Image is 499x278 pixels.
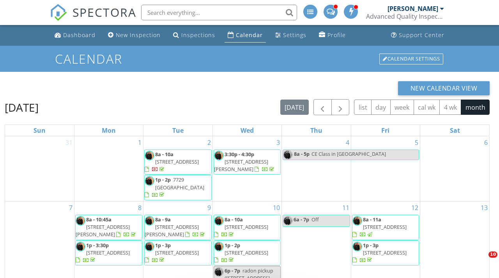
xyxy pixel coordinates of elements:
[214,151,276,173] a: 3:30p - 4:30p [STREET_ADDRESS][PERSON_NAME]
[352,216,407,238] a: 8a - 11a [STREET_ADDRESS]
[145,216,206,238] a: 8a - 9a [STREET_ADDRESS][PERSON_NAME]
[206,201,212,214] a: Go to September 9, 2025
[155,242,171,249] span: 1p - 3p
[283,31,306,39] div: Settings
[145,242,199,264] a: 1p - 3p [STREET_ADDRESS]
[294,216,309,223] span: 6a - 7p
[171,125,185,136] a: Tuesday
[414,100,440,115] button: cal wk
[236,31,263,39] div: Calendar
[363,249,407,256] span: [STREET_ADDRESS]
[398,81,490,95] button: New Calendar View
[50,4,67,21] img: The Best Home Inspection Software - Spectora
[225,28,266,43] a: Calendar
[145,176,154,186] img: dsc_5988.jpg
[214,150,281,175] a: 3:30p - 4:30p [STREET_ADDRESS][PERSON_NAME]
[212,136,281,201] td: Go to September 3, 2025
[144,150,211,175] a: 8a - 10a [STREET_ADDRESS]
[143,136,212,201] td: Go to September 2, 2025
[214,267,224,277] img: dsc_5988.jpg
[144,215,211,240] a: 8a - 9a [STREET_ADDRESS][PERSON_NAME]
[32,125,47,136] a: Sunday
[155,176,204,191] span: 7729 [GEOGRAPHIC_DATA]
[311,216,319,223] span: Off
[371,100,391,115] button: day
[100,125,117,136] a: Monday
[214,158,268,173] span: [STREET_ADDRESS][PERSON_NAME]
[86,242,109,249] span: 1p - 3:30p
[479,201,489,214] a: Go to September 13, 2025
[50,11,136,27] a: SPECTORA
[136,201,143,214] a: Go to September 8, 2025
[420,136,489,201] td: Go to September 6, 2025
[379,53,443,64] div: Calendar Settings
[225,242,240,249] span: 1p - 2p
[344,136,351,149] a: Go to September 4, 2025
[144,175,211,200] a: 1p - 2p 7729 [GEOGRAPHIC_DATA]
[214,215,281,240] a: 8a - 10a [STREET_ADDRESS]
[155,216,171,223] span: 8a - 9a
[316,28,349,43] a: Profile
[352,242,407,264] a: 1p - 3p [STREET_ADDRESS]
[379,53,444,65] a: Calendar Settings
[225,151,254,158] span: 3:30p - 4:30p
[145,176,204,198] a: 1p - 2p 7729 [GEOGRAPHIC_DATA]
[282,136,351,201] td: Go to September 4, 2025
[472,251,491,270] iframe: Intercom live chat
[5,136,74,201] td: Go to August 31, 2025
[86,249,130,256] span: [STREET_ADDRESS]
[311,150,386,157] span: CE Class in [GEOGRAPHIC_DATA]
[363,223,407,230] span: [STREET_ADDRESS]
[76,242,130,264] a: 1p - 3:30p [STREET_ADDRESS]
[399,31,444,39] div: Support Center
[144,241,211,266] a: 1p - 3p [STREET_ADDRESS]
[181,31,215,39] div: Inspections
[488,251,497,258] span: 10
[76,242,85,251] img: dsc_5988.jpg
[239,125,255,136] a: Wednesday
[155,249,199,256] span: [STREET_ADDRESS]
[461,100,490,115] button: month
[86,216,111,223] span: 8a - 10:45a
[225,249,268,256] span: [STREET_ADDRESS]
[271,201,281,214] a: Go to September 10, 2025
[105,28,164,43] a: New Inspection
[363,216,381,223] span: 8a - 11a
[448,125,462,136] a: Saturday
[67,201,74,214] a: Go to September 7, 2025
[439,100,461,115] button: 4 wk
[214,216,224,226] img: dsc_5988.jpg
[354,100,372,115] button: list
[352,242,362,251] img: dsc_5988.jpg
[155,158,199,165] span: [STREET_ADDRESS]
[483,136,489,149] a: Go to September 6, 2025
[145,151,199,173] a: 8a - 10a [STREET_ADDRESS]
[283,216,293,226] img: dsc_5988.jpg
[341,201,351,214] a: Go to September 11, 2025
[214,242,224,251] img: dsc_5988.jpg
[352,215,419,240] a: 8a - 11a [STREET_ADDRESS]
[73,4,136,20] span: SPECTORA
[76,223,130,238] span: [STREET_ADDRESS][PERSON_NAME]
[309,125,324,136] a: Thursday
[74,136,143,201] td: Go to September 1, 2025
[145,151,154,160] img: dsc_5988.jpg
[51,28,99,43] a: Dashboard
[352,241,419,266] a: 1p - 3p [STREET_ADDRESS]
[5,100,39,115] h2: [DATE]
[280,100,309,115] button: [DATE]
[145,242,154,251] img: dsc_5988.jpg
[214,151,224,160] img: dsc_5988.jpg
[225,223,268,230] span: [STREET_ADDRESS]
[272,28,310,43] a: Settings
[388,5,438,12] div: [PERSON_NAME]
[283,150,293,160] img: dsc_5988.jpg
[366,12,444,20] div: Advanced Quality Inspections LLC
[55,52,444,66] h1: Calendar
[136,136,143,149] a: Go to September 1, 2025
[76,216,85,226] img: dsc_5988.jpg
[170,28,218,43] a: Inspections
[155,151,173,158] span: 8a - 10a
[380,125,391,136] a: Friday
[75,241,142,266] a: 1p - 3:30p [STREET_ADDRESS]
